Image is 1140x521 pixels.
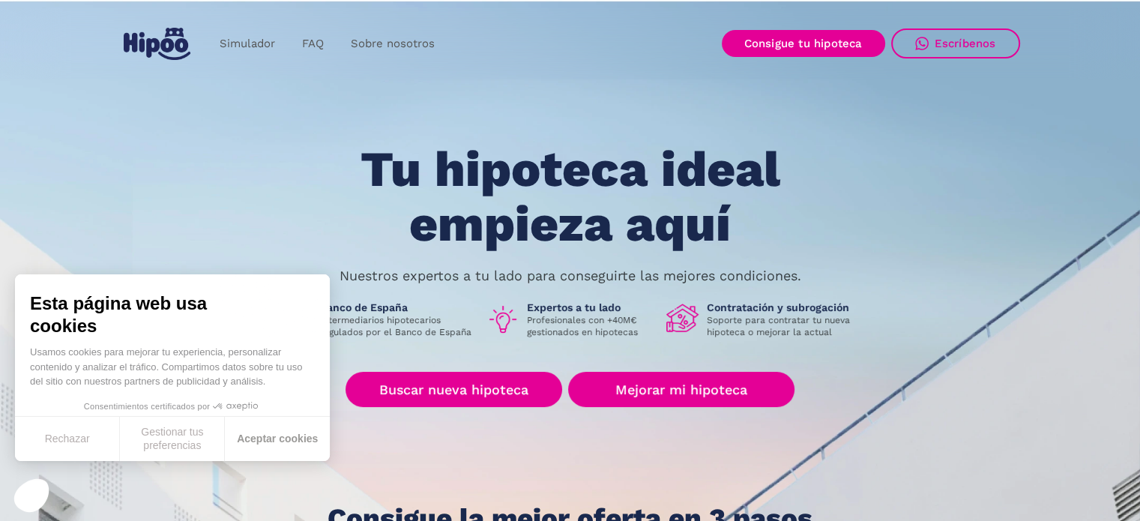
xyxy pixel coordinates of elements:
a: Simulador [206,29,289,58]
a: Sobre nosotros [337,29,448,58]
h1: Tu hipoteca ideal empieza aquí [286,142,854,251]
h1: Banco de España [320,301,474,314]
p: Intermediarios hipotecarios regulados por el Banco de España [320,314,474,338]
p: Profesionales con +40M€ gestionados en hipotecas [527,314,654,338]
a: Consigue tu hipoteca [722,30,885,57]
h1: Expertos a tu lado [527,301,654,314]
a: Buscar nueva hipoteca [346,372,562,407]
a: FAQ [289,29,337,58]
h1: Contratación y subrogación [707,301,861,314]
a: Mejorar mi hipoteca [568,372,794,407]
p: Nuestros expertos a tu lado para conseguirte las mejores condiciones. [340,270,801,282]
div: Escríbenos [935,37,996,50]
a: Escríbenos [891,28,1020,58]
p: Soporte para contratar tu nueva hipoteca o mejorar la actual [707,314,861,338]
a: home [121,22,194,66]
